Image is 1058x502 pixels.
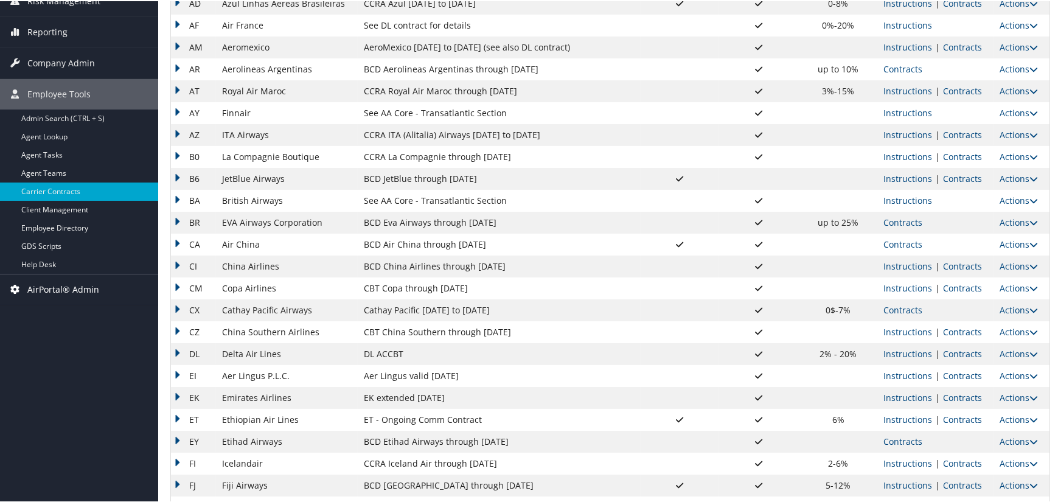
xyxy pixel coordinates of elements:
[932,456,943,468] span: |
[799,57,877,79] td: up to 10%
[216,13,358,35] td: Air France
[216,342,358,364] td: Delta Air Lines
[358,232,641,254] td: BCD Air China through [DATE]
[932,478,943,490] span: |
[171,123,216,145] td: AZ
[943,325,982,336] a: View Contracts
[943,172,982,183] a: View Contracts
[799,342,877,364] td: 2% - 20%
[1000,478,1038,490] a: Actions
[171,79,216,101] td: AT
[216,79,358,101] td: Royal Air Maroc
[216,364,358,386] td: Aer Lingus P.L.C.
[171,167,216,189] td: B6
[1000,84,1038,96] a: Actions
[358,364,641,386] td: Aer Lingus valid [DATE]
[943,347,982,358] a: View Contracts
[171,232,216,254] td: CA
[1000,18,1038,30] a: Actions
[932,413,943,424] span: |
[358,408,641,430] td: ET - Ongoing Comm Contract
[358,35,641,57] td: AeroMexico [DATE] to [DATE] (see also DL contract)
[216,298,358,320] td: Cathay Pacific Airways
[358,123,641,145] td: CCRA ITA (Alitalia) Airways [DATE] to [DATE]
[799,473,877,495] td: 5-12%
[943,478,982,490] a: View Contracts
[358,189,641,211] td: See AA Core - Transatlantic Section
[358,320,641,342] td: CBT China Southern through [DATE]
[171,13,216,35] td: AF
[883,40,932,52] a: View Ticketing Instructions
[883,150,932,161] a: View Ticketing Instructions
[1000,106,1038,117] a: Actions
[943,413,982,424] a: View Contracts
[358,451,641,473] td: CCRA Iceland Air through [DATE]
[358,13,641,35] td: See DL contract for details
[943,128,982,139] a: View Contracts
[799,211,877,232] td: up to 25%
[216,167,358,189] td: JetBlue Airways
[799,79,877,101] td: 3%-15%
[1000,281,1038,293] a: Actions
[943,84,982,96] a: View Contracts
[27,78,91,108] span: Employee Tools
[1000,347,1038,358] a: Actions
[216,211,358,232] td: EVA Airways Corporation
[1000,128,1038,139] a: Actions
[171,430,216,451] td: EY
[932,369,943,380] span: |
[216,408,358,430] td: Ethiopian Air Lines
[171,364,216,386] td: EI
[883,84,932,96] a: View Ticketing Instructions
[358,386,641,408] td: EK extended [DATE]
[358,167,641,189] td: BCD JetBlue through [DATE]
[883,193,932,205] a: View Ticketing Instructions
[358,101,641,123] td: See AA Core - Transatlantic Section
[943,40,982,52] a: View Contracts
[216,254,358,276] td: China Airlines
[171,298,216,320] td: CX
[1000,413,1038,424] a: Actions
[883,172,932,183] a: View Ticketing Instructions
[943,150,982,161] a: View Contracts
[883,281,932,293] a: View Ticketing Instructions
[358,79,641,101] td: CCRA Royal Air Maroc through [DATE]
[883,303,922,315] a: View Contracts
[883,128,932,139] a: View Ticketing Instructions
[1000,193,1038,205] a: Actions
[1000,456,1038,468] a: Actions
[883,106,932,117] a: View Ticketing Instructions
[883,413,932,424] a: View Ticketing Instructions
[799,408,877,430] td: 6%
[799,13,877,35] td: 0%-20%
[883,347,932,358] a: View Ticketing Instructions
[943,281,982,293] a: View Contracts
[216,35,358,57] td: Aeromexico
[883,478,932,490] a: View Ticketing Instructions
[171,386,216,408] td: EK
[27,16,68,46] span: Reporting
[216,57,358,79] td: Aerolineas Argentinas
[216,451,358,473] td: Icelandair
[358,342,641,364] td: DL ACCBT
[883,391,932,402] a: View Ticketing Instructions
[171,35,216,57] td: AM
[932,347,943,358] span: |
[883,456,932,468] a: View Ticketing Instructions
[932,150,943,161] span: |
[1000,259,1038,271] a: Actions
[216,473,358,495] td: Fiji Airways
[1000,215,1038,227] a: Actions
[216,232,358,254] td: Air China
[1000,325,1038,336] a: Actions
[932,259,943,271] span: |
[943,456,982,468] a: View Contracts
[943,369,982,380] a: View Contracts
[171,101,216,123] td: AY
[171,473,216,495] td: FJ
[216,189,358,211] td: British Airways
[27,47,95,77] span: Company Admin
[216,276,358,298] td: Copa Airlines
[883,62,922,74] a: View Contracts
[932,172,943,183] span: |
